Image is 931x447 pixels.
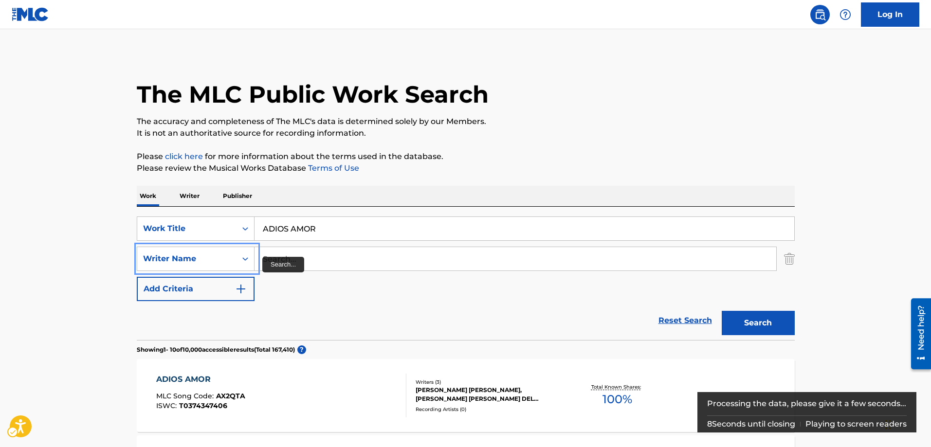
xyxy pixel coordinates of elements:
a: Reset Search [654,310,717,331]
p: Total Known Shares: [591,383,643,391]
p: It is not an authoritative source for recording information. [137,127,795,139]
p: Please review the Musical Works Database [137,162,795,174]
a: ADIOS AMORMLC Song Code:AX2QTAISWC:T0374347406Writers (3)[PERSON_NAME] [PERSON_NAME], [PERSON_NAM... [137,359,795,432]
div: ADIOS AMOR [156,374,245,385]
p: The accuracy and completeness of The MLC's data is determined solely by our Members. [137,116,795,127]
p: Work [137,186,159,206]
div: On [237,217,254,240]
button: Search [722,311,795,335]
div: Writer Name [143,253,231,265]
a: Terms of Use [306,163,359,173]
div: [PERSON_NAME] [PERSON_NAME], [PERSON_NAME] [PERSON_NAME] DEL [PERSON_NAME] [PERSON_NAME] [416,386,563,403]
span: T0374347406 [179,401,227,410]
form: Search Form [137,216,795,340]
input: Search... [255,247,776,270]
span: MLC Song Code : [156,392,216,400]
img: 9d2ae6d4665cec9f34b9.svg [235,283,247,295]
img: MLC Logo [12,7,49,21]
img: search [814,9,826,20]
span: 8 [707,419,712,429]
iframe: Iframe | Resource Center [904,295,931,373]
p: Please for more information about the terms used in the database. [137,151,795,162]
img: Delete Criterion [784,247,795,271]
span: ISWC : [156,401,179,410]
a: Log In [861,2,919,27]
span: 100 % [602,391,632,408]
div: Processing the data, please give it a few seconds... [707,392,907,415]
button: Add Criteria [137,277,255,301]
p: Showing 1 - 10 of 10,000 accessible results (Total 167,410 ) [137,345,295,354]
span: ? [297,345,306,354]
p: Publisher [220,186,255,206]
p: Writer [177,186,202,206]
a: Music industry terminology | mechanical licensing collective [165,152,203,161]
div: Writers ( 3 ) [416,378,563,386]
div: Recording Artists ( 0 ) [416,406,563,413]
input: Search... [255,217,794,240]
div: Work Title [143,223,231,234]
span: AX2QTA [216,392,245,400]
h1: The MLC Public Work Search [137,80,489,109]
img: help [840,9,851,20]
